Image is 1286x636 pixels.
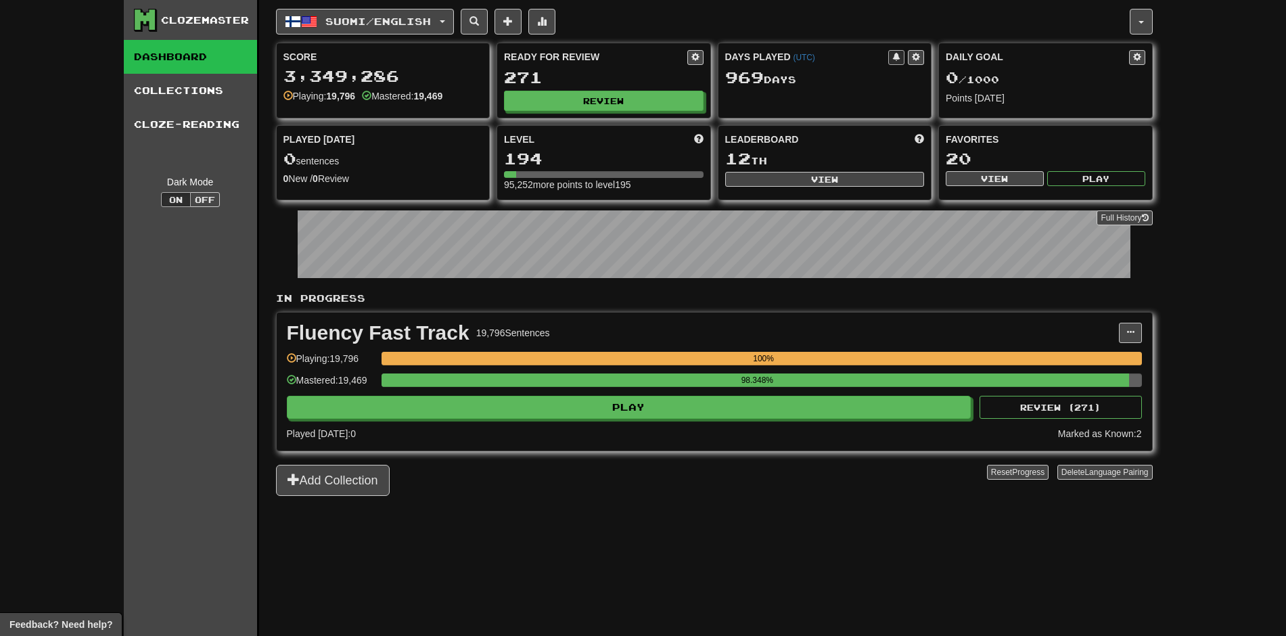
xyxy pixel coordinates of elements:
[124,74,257,108] a: Collections
[1084,468,1148,477] span: Language Pairing
[287,428,356,439] span: Played [DATE]: 0
[1012,468,1044,477] span: Progress
[1058,427,1142,440] div: Marked as Known: 2
[946,150,1145,167] div: 20
[946,74,999,85] span: / 1000
[793,53,814,62] a: (UTC)
[276,9,454,35] button: Suomi/English
[461,9,488,35] button: Search sentences
[283,133,355,146] span: Played [DATE]
[276,292,1153,305] p: In Progress
[287,352,375,374] div: Playing: 19,796
[287,373,375,396] div: Mastered: 19,469
[287,323,469,343] div: Fluency Fast Track
[124,40,257,74] a: Dashboard
[283,68,483,85] div: 3,349,286
[283,172,483,185] div: New / Review
[725,150,925,168] div: th
[413,91,442,101] strong: 19,469
[495,9,522,35] button: Add sentence to collection
[386,352,1142,365] div: 100%
[504,133,534,146] span: Level
[946,91,1145,105] div: Points [DATE]
[946,50,1129,65] div: Daily Goal
[161,14,249,27] div: Clozemaster
[504,69,704,86] div: 271
[326,91,355,101] strong: 19,796
[725,172,925,187] button: View
[325,16,431,27] span: Suomi / English
[725,69,925,87] div: Day s
[1047,171,1145,186] button: Play
[504,91,704,111] button: Review
[725,149,751,168] span: 12
[386,373,1129,387] div: 98.348%
[504,178,704,191] div: 95,252 more points to level 195
[946,171,1044,186] button: View
[287,396,971,419] button: Play
[504,50,687,64] div: Ready for Review
[124,108,257,141] a: Cloze-Reading
[694,133,704,146] span: Score more points to level up
[504,150,704,167] div: 194
[476,326,550,340] div: 19,796 Sentences
[725,50,889,64] div: Days Played
[283,150,483,168] div: sentences
[915,133,924,146] span: This week in points, UTC
[980,396,1142,419] button: Review (271)
[987,465,1049,480] button: ResetProgress
[283,149,296,168] span: 0
[313,173,318,184] strong: 0
[9,618,112,631] span: Open feedback widget
[276,465,390,496] button: Add Collection
[283,50,483,64] div: Score
[946,68,959,87] span: 0
[362,89,442,103] div: Mastered:
[725,68,764,87] span: 969
[1057,465,1153,480] button: DeleteLanguage Pairing
[134,175,247,189] div: Dark Mode
[283,89,356,103] div: Playing:
[190,192,220,207] button: Off
[528,9,555,35] button: More stats
[1097,210,1152,225] a: Full History
[725,133,799,146] span: Leaderboard
[283,173,289,184] strong: 0
[161,192,191,207] button: On
[946,133,1145,146] div: Favorites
